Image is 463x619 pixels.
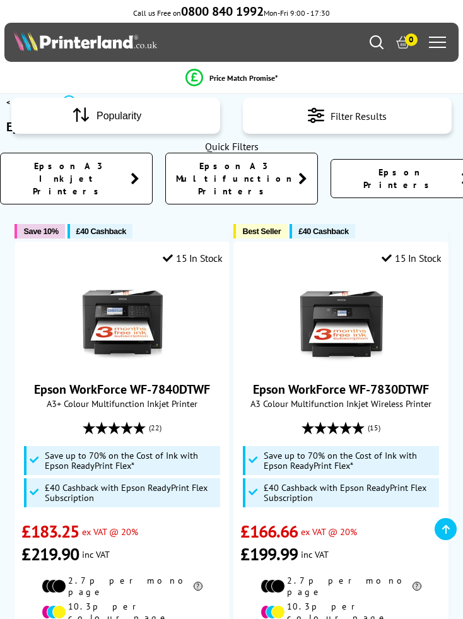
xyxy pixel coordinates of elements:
div: 15 In Stock [382,252,441,264]
span: £40 Cashback with Epson ReadyPrint Flex Subscription [264,483,437,503]
button: Save 10% [15,224,64,239]
a: Epson WorkForce WF-7830DTWF [253,381,429,398]
span: 0 [405,33,418,46]
a: Epson WorkForce WF-7830DTWF [294,358,389,371]
img: Epson WorkForce WF-7840DTWF [75,274,170,368]
span: Save up to 70% on the Cost of Ink with Epson ReadyPrint Flex* [264,451,437,471]
li: 2.7p per mono page [261,575,421,598]
span: inc VAT [82,548,110,560]
a: 0800 840 1992 [181,8,264,18]
li: modal_Promise [6,67,457,89]
span: inc VAT [301,548,329,560]
span: Save 10% [23,227,58,236]
a: 0 [396,35,410,49]
a: Epson A3 Multifunction Printers [165,153,318,204]
div: 15 In Stock [163,252,222,264]
span: Filter Results [331,107,387,124]
span: A3 Colour Multifunction Inkjet Wireless Printer [240,398,441,410]
span: ex VAT @ 20% [82,526,138,538]
button: Best Seller [233,224,287,239]
button: £40 Cashback [290,224,355,239]
span: (22) [149,416,161,440]
span: Price Match Promise* [209,73,278,83]
a: Printerland Logo [14,31,232,54]
span: Epson Printers [344,166,455,191]
span: £219.90 [21,543,79,565]
button: £40 Cashback [67,224,132,239]
span: Epson A3 Multifunction Printers [176,160,292,197]
a: Epson WorkForce WF-7840DTWF [34,381,210,398]
span: £40 Cashback with Epson ReadyPrint Flex Subscription [45,483,218,503]
img: Epson WorkForce WF-7830DTWF [294,274,389,368]
span: £183.25 [21,520,79,543]
span: A3+ Colour Multifunction Inkjet Printer [21,398,222,410]
a: Search [370,35,384,49]
span: Save up to 70% on the Cost of Ink with Epson ReadyPrint Flex* [45,451,218,471]
a: Epson WorkForce WF-7840DTWF [75,358,170,371]
span: £40 Cashback [76,227,126,236]
b: 0800 840 1992 [181,3,264,20]
span: ex VAT @ 20% [301,526,357,538]
span: Epson A3 Inkjet Printers [13,160,124,197]
span: Best Seller [242,227,281,236]
span: £199.99 [240,543,298,565]
span: (15) [368,416,380,440]
li: 2.7p per mono page [42,575,202,598]
span: £40 Cashback [298,227,348,236]
img: Printerland Logo [14,31,157,51]
span: £166.66 [240,520,298,543]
